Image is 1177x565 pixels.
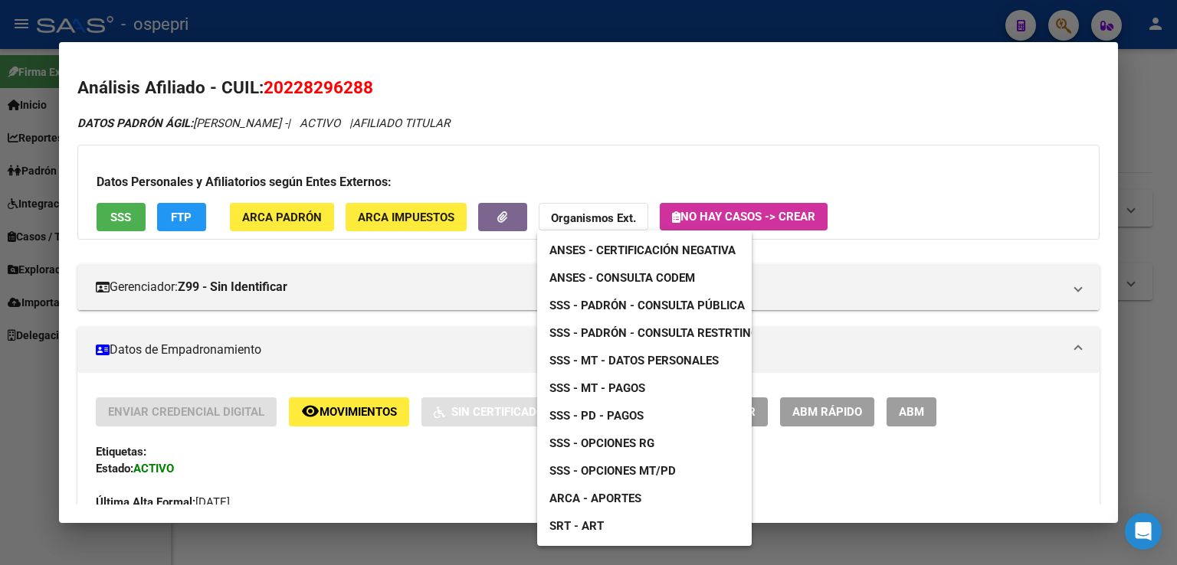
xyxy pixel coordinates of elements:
a: ANSES - Consulta CODEM [537,264,707,292]
span: SSS - Opciones RG [549,436,654,450]
a: SSS - MT - Datos Personales [537,347,731,374]
a: SSS - Opciones MT/PD [537,457,688,485]
a: SSS - Padrón - Consulta Restrtingida [537,319,789,347]
span: SSS - PD - Pagos [549,409,644,423]
span: ANSES - Certificación Negativa [549,243,736,257]
span: SRT - ART [549,519,604,533]
span: ARCA - Aportes [549,492,641,505]
span: ANSES - Consulta CODEM [549,271,695,285]
span: SSS - Padrón - Consulta Restrtingida [549,326,777,340]
a: ARCA - Aportes [537,485,654,512]
a: ANSES - Certificación Negativa [537,237,748,264]
div: Open Intercom Messenger [1125,513,1162,550]
span: SSS - MT - Datos Personales [549,354,719,367]
a: SSS - MT - Pagos [537,374,657,402]
a: SSS - Opciones RG [537,429,667,457]
span: SSS - Opciones MT/PD [549,464,676,478]
span: SSS - MT - Pagos [549,381,645,395]
a: SSS - PD - Pagos [537,402,656,429]
span: SSS - Padrón - Consulta Pública [549,299,745,312]
a: SSS - Padrón - Consulta Pública [537,292,757,319]
a: SRT - ART [537,512,752,540]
